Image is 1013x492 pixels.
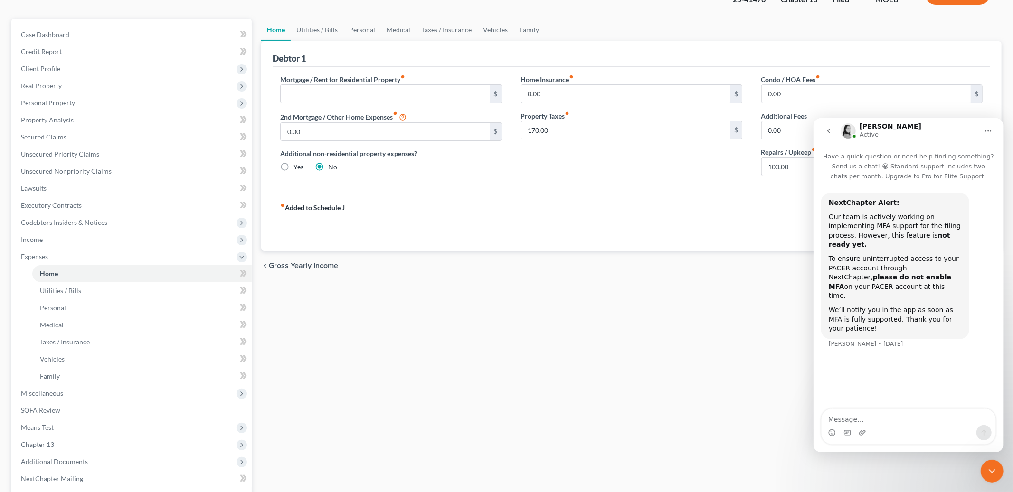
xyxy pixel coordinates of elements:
input: -- [762,85,971,103]
iframe: Intercom live chat [814,118,1004,452]
i: fiber_manual_record [565,111,570,116]
i: chevron_left [261,262,269,269]
input: -- [281,85,490,103]
div: $ [490,123,502,141]
input: -- [762,158,971,176]
i: fiber_manual_record [816,74,821,79]
span: Family [40,372,60,380]
a: Unsecured Priority Claims [13,146,252,163]
a: Home [32,265,252,282]
span: Personal [40,304,66,312]
span: NextChapter Mailing [21,474,83,483]
a: Credit Report [13,43,252,60]
span: Client Profile [21,65,60,73]
span: Executory Contracts [21,201,82,209]
input: -- [521,85,730,103]
label: Mortgage / Rent for Residential Property [280,74,405,84]
i: fiber_manual_record [280,203,285,208]
a: Utilities / Bills [291,19,343,41]
label: Property Taxes [521,111,570,121]
span: Additional Documents [21,457,88,465]
span: Secured Claims [21,133,66,141]
strong: Added to Schedule J [280,203,345,243]
a: Vehicles [32,351,252,368]
span: Real Property [21,82,62,90]
span: Home [40,269,58,278]
iframe: Intercom live chat [981,460,1004,483]
a: Medical [381,19,416,41]
div: $ [490,85,502,103]
span: Lawsuits [21,184,47,192]
span: Case Dashboard [21,30,69,38]
a: Taxes / Insurance [416,19,477,41]
input: -- [762,121,971,139]
a: Property Analysis [13,111,252,129]
a: Vehicles [477,19,513,41]
span: Unsecured Nonpriority Claims [21,167,112,175]
a: Secured Claims [13,129,252,146]
span: Vehicles [40,355,65,363]
a: Case Dashboard [13,26,252,43]
label: Yes [293,162,303,172]
span: Utilities / Bills [40,287,81,295]
span: Income [21,235,43,243]
span: Chapter 13 [21,440,54,448]
div: $ [730,121,742,139]
a: Family [513,19,545,41]
span: Credit Report [21,47,62,56]
label: 2nd Mortgage / Other Home Expenses [280,111,407,122]
i: fiber_manual_record [393,111,398,116]
a: Medical [32,316,252,334]
a: Home [261,19,291,41]
label: Additional non-residential property expenses? [280,149,502,158]
a: Executory Contracts [13,197,252,214]
label: No [328,162,337,172]
a: NextChapter Mailing [13,470,252,487]
span: Codebtors Insiders & Notices [21,218,107,226]
a: Personal [343,19,381,41]
div: Debtor 1 [273,53,306,64]
a: Lawsuits [13,180,252,197]
a: SOFA Review [13,402,252,419]
input: -- [281,123,490,141]
span: Medical [40,321,64,329]
i: fiber_manual_record [569,74,574,79]
span: Personal Property [21,99,75,107]
div: $ [971,85,982,103]
a: Family [32,368,252,385]
i: fiber_manual_record [812,147,816,152]
span: SOFA Review [21,406,60,414]
label: Home Insurance [521,74,574,84]
label: Condo / HOA Fees [761,74,821,84]
span: Gross Yearly Income [269,262,338,269]
span: Taxes / Insurance [40,338,90,346]
span: Miscellaneous [21,389,63,397]
a: Personal [32,299,252,316]
label: Additional Fees [761,111,807,121]
a: Taxes / Insurance [32,334,252,351]
a: Utilities / Bills [32,282,252,299]
span: Unsecured Priority Claims [21,150,99,158]
i: fiber_manual_record [400,74,405,79]
label: Repairs / Upkeep [761,147,816,157]
button: chevron_left Gross Yearly Income [261,262,338,269]
input: -- [521,121,730,139]
div: $ [730,85,742,103]
span: Means Test [21,423,54,431]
